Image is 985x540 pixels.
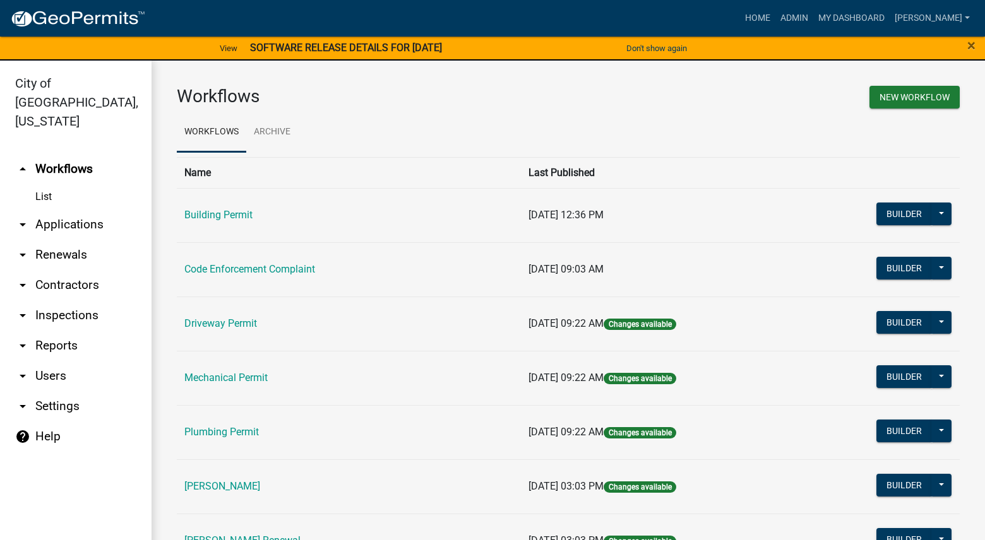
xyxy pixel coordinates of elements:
i: arrow_drop_down [15,399,30,414]
button: New Workflow [869,86,960,109]
span: × [967,37,976,54]
i: arrow_drop_down [15,308,30,323]
a: Mechanical Permit [184,372,268,384]
button: Don't show again [621,38,692,59]
button: Close [967,38,976,53]
button: Builder [876,420,932,442]
a: Building Permit [184,209,253,221]
h3: Workflows [177,86,559,107]
th: Name [177,157,521,188]
a: Admin [775,6,813,30]
span: [DATE] 09:22 AM [528,426,604,438]
button: Builder [876,257,932,279]
a: [PERSON_NAME] [890,6,975,30]
i: arrow_drop_down [15,217,30,232]
a: Plumbing Permit [184,426,259,438]
span: [DATE] 12:36 PM [528,209,604,221]
a: My Dashboard [813,6,890,30]
span: Changes available [604,481,676,493]
span: Changes available [604,373,676,384]
span: Changes available [604,319,676,330]
a: [PERSON_NAME] [184,480,260,492]
span: [DATE] 09:03 AM [528,263,604,275]
button: Builder [876,474,932,496]
span: Changes available [604,427,676,438]
a: Code Enforcement Complaint [184,263,315,275]
a: View [215,38,242,59]
a: Home [740,6,775,30]
i: arrow_drop_down [15,278,30,293]
i: arrow_drop_down [15,338,30,353]
span: [DATE] 09:22 AM [528,317,604,329]
strong: SOFTWARE RELEASE DETAILS FOR [DATE] [250,42,442,54]
span: [DATE] 09:22 AM [528,372,604,384]
button: Builder [876,202,932,225]
i: arrow_drop_up [15,161,30,177]
a: Driveway Permit [184,317,257,329]
a: Workflows [177,112,246,153]
button: Builder [876,365,932,388]
i: help [15,429,30,444]
a: Archive [246,112,298,153]
button: Builder [876,311,932,334]
span: [DATE] 03:03 PM [528,480,604,492]
i: arrow_drop_down [15,368,30,384]
i: arrow_drop_down [15,247,30,262]
th: Last Published [521,157,801,188]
